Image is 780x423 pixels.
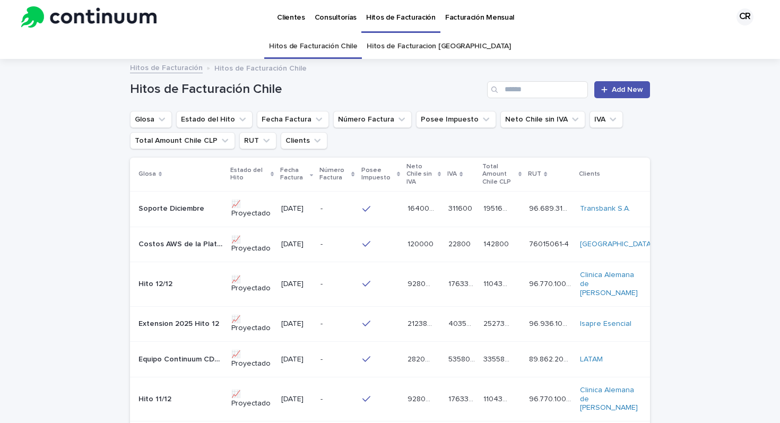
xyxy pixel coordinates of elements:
[138,238,225,249] p: Costos AWS de la Plataforma Trustwires - Diciembre
[281,204,311,213] p: [DATE]
[320,202,325,213] p: -
[130,262,650,306] tr: Hito 12/12Hito 12/12 📈Proyectado[DATE]-- 9280526492805264 1763300017633000 110438264110438264 96....
[320,317,325,329] p: -
[580,386,638,412] a: Clinica Alemana de [PERSON_NAME]
[281,320,311,329] p: [DATE]
[448,278,477,289] p: 17633000
[281,395,311,404] p: [DATE]
[580,271,638,297] a: Clinica Alemana de [PERSON_NAME]
[281,132,327,149] button: Clients
[231,390,273,408] p: 📈Proyectado
[448,393,477,404] p: 17633000
[406,161,435,188] p: Neto Chile sin IVA
[130,227,650,262] tr: Costos AWS de la Plataforma Trustwires - DiciembreCostos AWS de la Plataforma Trustwires - Diciem...
[138,393,174,404] p: Hito 11/12
[138,202,206,213] p: Soporte Diciembre
[447,168,457,180] p: IVA
[483,353,512,364] p: 33558000
[483,202,512,213] p: 1951600
[483,317,512,329] p: 25273836
[231,275,273,293] p: 📈Proyectado
[408,238,436,249] p: 120000
[130,132,235,149] button: Total Amount Chile CLP
[320,238,325,249] p: -
[280,165,307,184] p: Fecha Factura
[130,111,172,128] button: Glosa
[482,161,516,188] p: Total Amount Chile CLP
[281,355,311,364] p: [DATE]
[320,393,325,404] p: -
[176,111,253,128] button: Estado del Hito
[448,202,474,213] p: 311600
[231,350,273,368] p: 📈Proyectado
[21,6,157,28] img: tu8iVZLBSFSnlyF4Um45
[529,393,573,404] p: 96.770.100-9
[408,202,436,213] p: 1640000
[590,111,623,128] button: IVA
[529,353,573,364] p: 89.862.200-2
[528,168,541,180] p: RUT
[612,86,643,93] span: Add New
[736,8,753,25] div: CR
[408,353,436,364] p: 28200000
[529,278,573,289] p: 96.770.100-9
[130,191,650,227] tr: Soporte DiciembreSoporte Diciembre 📈Proyectado[DATE]-- 16400001640000 311600311600 19516001951600...
[319,165,349,184] p: Número Factura
[483,238,511,249] p: 142800
[130,377,650,421] tr: Hito 11/12Hito 11/12 📈Proyectado[DATE]-- 9280526492805264 1763300017633000 110438264110438264 96....
[408,317,436,329] p: 21238518
[269,34,357,59] a: Hitos de Facturación Chile
[487,81,588,98] input: Search
[130,306,650,342] tr: Extension 2025 Hito 12Extension 2025 Hito 12 📈Proyectado[DATE]-- 2123851821238518 40353184035318 ...
[529,317,573,329] p: 96.936.100-0
[281,280,311,289] p: [DATE]
[130,342,650,377] tr: Equipo Continuum CDP - Mes (Diciembre)Equipo Continuum CDP - Mes (Diciembre) 📈Proyectado[DATE]-- ...
[239,132,276,149] button: RUT
[281,240,311,249] p: [DATE]
[320,353,325,364] p: -
[320,278,325,289] p: -
[333,111,412,128] button: Número Factura
[138,317,221,329] p: Extension 2025 Hito 12
[500,111,585,128] button: Neto Chile sin IVA
[138,353,225,364] p: Equipo Continuum CDP - Mes (Diciembre)
[529,238,571,249] p: 76015061-4
[408,278,436,289] p: 92805264
[138,278,175,289] p: Hito 12/12
[214,62,307,73] p: Hitos de Facturación Chile
[408,393,436,404] p: 92805264
[416,111,496,128] button: Posee Impuesto
[529,202,573,213] p: 96.689.310-9
[138,168,156,180] p: Glosa
[257,111,329,128] button: Fecha Factura
[231,200,273,218] p: 📈Proyectado
[594,81,650,98] a: Add New
[231,236,273,254] p: 📈Proyectado
[580,355,603,364] a: LATAM
[483,393,512,404] p: 110438264
[231,315,273,333] p: 📈Proyectado
[361,165,395,184] p: Posee Impuesto
[483,278,512,289] p: 110438264
[130,61,203,73] a: Hitos de Facturación
[367,34,510,59] a: Hitos de Facturacion [GEOGRAPHIC_DATA]
[580,204,630,213] a: Transbank S.A.
[230,165,268,184] p: Estado del Hito
[448,353,477,364] p: 5358000
[580,320,631,329] a: Isapre Esencial
[580,240,653,249] a: [GEOGRAPHIC_DATA]
[130,82,483,97] h1: Hitos de Facturación Chile
[448,238,473,249] p: 22800
[579,168,600,180] p: Clients
[448,317,477,329] p: 4035318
